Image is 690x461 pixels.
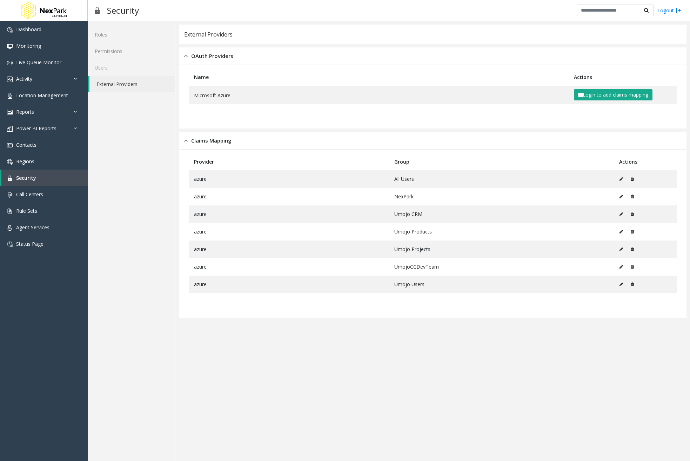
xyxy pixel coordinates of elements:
div: External Providers [184,30,233,39]
img: 'icon' [7,77,13,82]
img: 'icon' [7,225,13,231]
img: 'icon' [7,126,13,132]
td: Umojo Projects [389,241,614,258]
td: Microsoft Azure [189,86,569,104]
th: Group [389,153,614,170]
td: Umojo Users [389,276,614,293]
td: All Users [389,170,614,188]
img: 'icon' [7,176,13,181]
img: opened [184,52,188,60]
th: Actions [614,153,677,170]
td: azure [189,188,389,205]
button: Login to add claims mapping [574,89,652,100]
img: 'icon' [7,159,13,165]
td: azure [189,258,389,276]
span: Dashboard [16,26,41,33]
img: 'icon' [7,60,13,66]
span: Rule Sets [16,208,37,214]
span: Security [16,174,36,181]
img: 'icon' [7,143,13,148]
h3: Security [103,2,142,19]
a: Security [1,170,88,186]
a: External Providers [89,76,175,92]
span: Regions [16,158,34,165]
img: 'icon' [7,209,13,214]
img: 'icon' [7,27,13,33]
span: Contacts [16,141,36,148]
td: azure [189,170,389,188]
span: Reports [16,108,34,115]
span: Status Page [16,241,43,247]
img: 'icon' [7,93,13,99]
td: azure [189,205,389,223]
span: Location Management [16,92,68,99]
span: Monitoring [16,42,41,49]
td: NexPark [389,188,614,205]
img: opened [184,137,188,145]
th: Name [189,68,569,86]
td: UmojoCCDevTeam [389,258,614,276]
span: Power BI Reports [16,125,56,132]
span: Claims Mapping [191,137,232,145]
td: Umojo CRM [389,205,614,223]
a: Roles [88,26,175,43]
a: Permissions [88,43,175,59]
img: pageIcon [95,2,100,19]
td: azure [189,241,389,258]
img: logout [676,7,681,14]
img: 'icon' [7,242,13,247]
img: 'icon' [7,44,13,49]
img: 'icon' [7,110,13,115]
a: Logout [657,7,681,14]
img: 'icon' [7,192,13,198]
td: Umojo Products [389,223,614,241]
span: OAuth Providers [191,52,233,60]
span: Call Centers [16,191,43,198]
td: azure [189,276,389,293]
span: Live Queue Monitor [16,59,61,66]
span: Activity [16,75,32,82]
th: Actions [569,68,677,86]
span: Agent Services [16,224,49,231]
th: Provider [189,153,389,170]
a: Users [88,59,175,76]
td: azure [189,223,389,241]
